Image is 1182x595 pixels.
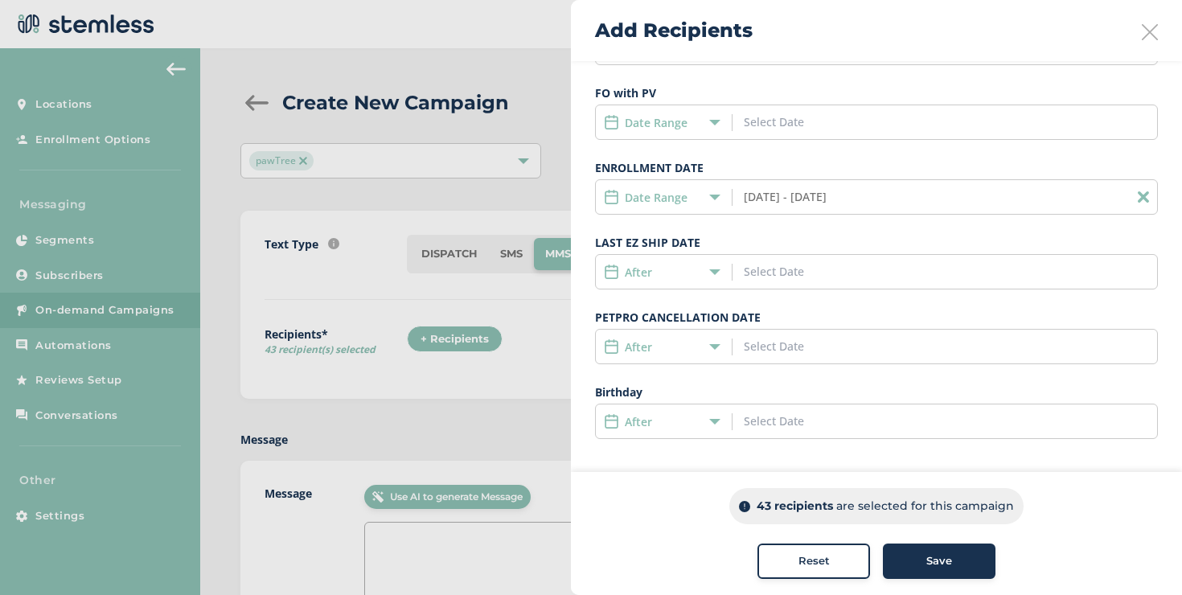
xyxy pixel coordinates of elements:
[744,188,889,205] input: Select Date
[595,84,1158,101] label: FO with PV
[595,234,1158,251] label: LAST EZ SHIP DATE
[625,339,652,355] label: After
[744,338,889,355] input: Select Date
[625,264,652,281] label: After
[744,263,889,280] input: Select Date
[836,498,1014,515] p: are selected for this campaign
[744,113,889,130] input: Select Date
[757,498,833,515] p: 43 recipients
[926,553,952,569] span: Save
[744,412,889,429] input: Select Date
[595,159,1158,176] label: ENROLLMENT DATE
[595,309,1158,326] label: PETPRO CANCELLATION DATE
[625,189,687,206] label: Date Range
[883,544,995,579] button: Save
[625,413,652,430] label: After
[595,384,1158,400] label: Birthday
[1102,518,1182,595] iframe: Chat Widget
[625,114,687,131] label: Date Range
[757,544,870,579] button: Reset
[739,501,750,512] img: icon-info-dark-48f6c5f3.svg
[798,553,830,569] span: Reset
[595,16,753,45] h2: Add Recipients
